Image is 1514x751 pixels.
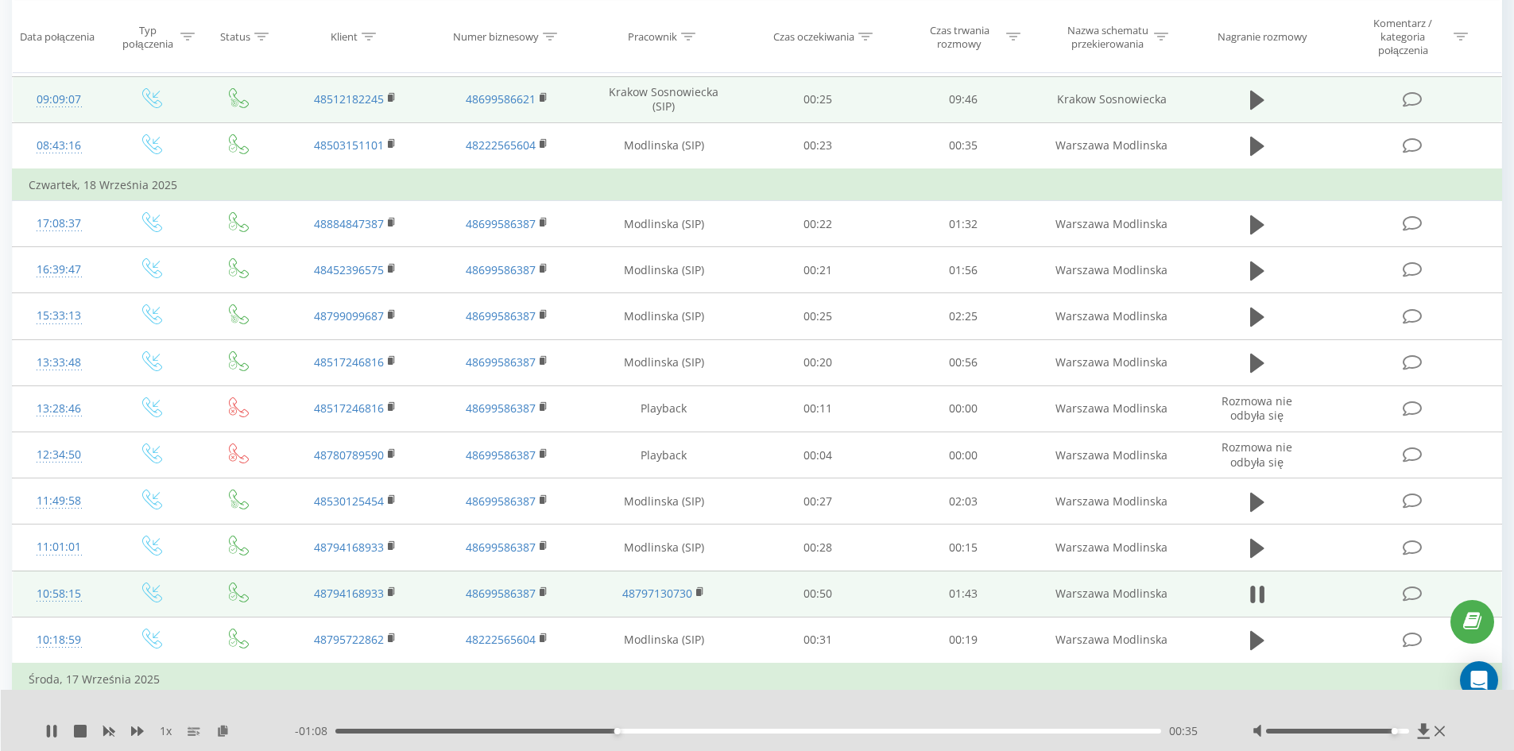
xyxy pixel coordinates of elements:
td: 00:04 [745,432,891,478]
div: Data połączenia [20,30,95,44]
div: 15:33:13 [29,300,90,331]
td: Modlinska (SIP) [583,339,745,385]
td: Modlinska (SIP) [583,478,745,525]
a: 48794168933 [314,540,384,555]
td: 00:31 [745,617,891,664]
a: 48699586387 [466,494,536,509]
td: Środa, 17 Września 2025 [13,664,1502,695]
td: 00:25 [745,76,891,122]
td: 00:23 [745,122,891,169]
span: Rozmowa nie odbyła się [1222,393,1292,423]
a: 48699586387 [466,447,536,463]
a: 48222565604 [466,137,536,153]
td: Warszawa Modlinska [1036,339,1187,385]
div: Nazwa schematu przekierowania [1065,23,1150,50]
a: 48699586387 [466,262,536,277]
td: Czwartek, 18 Września 2025 [13,169,1502,201]
a: 48699586387 [466,216,536,231]
td: Warszawa Modlinska [1036,293,1187,339]
td: Warszawa Modlinska [1036,201,1187,247]
div: Pracownik [628,30,677,44]
a: 48797130730 [622,586,692,601]
td: 09:46 [891,76,1036,122]
td: Warszawa Modlinska [1036,247,1187,293]
td: Warszawa Modlinska [1036,525,1187,571]
td: Playback [583,432,745,478]
span: 1 x [160,723,172,739]
td: 01:32 [891,201,1036,247]
a: 48794168933 [314,586,384,601]
a: 48699586387 [466,586,536,601]
div: Komentarz / kategoria połączenia [1357,17,1450,57]
div: 08:43:16 [29,130,90,161]
div: Status [220,30,250,44]
td: Modlinska (SIP) [583,293,745,339]
div: 10:18:59 [29,625,90,656]
div: Nagranie rozmowy [1218,30,1307,44]
td: 00:11 [745,385,891,432]
td: Krakow Sosnowiecka (SIP) [583,76,745,122]
td: 00:25 [745,293,891,339]
td: Modlinska (SIP) [583,525,745,571]
td: Warszawa Modlinska [1036,617,1187,664]
td: 00:19 [891,617,1036,664]
td: Krakow Sosnowiecka [1036,76,1187,122]
div: 11:49:58 [29,486,90,517]
a: 48699586387 [466,540,536,555]
td: 00:00 [891,385,1036,432]
td: Modlinska (SIP) [583,617,745,664]
div: Numer biznesowy [453,30,539,44]
a: 48222565604 [466,632,536,647]
div: 13:28:46 [29,393,90,424]
td: Modlinska (SIP) [583,247,745,293]
div: Klient [331,30,358,44]
a: 48530125454 [314,494,384,509]
div: 16:39:47 [29,254,90,285]
td: 00:28 [745,525,891,571]
div: 12:34:50 [29,439,90,470]
a: 48517246816 [314,401,384,416]
div: 11:01:01 [29,532,90,563]
td: 02:03 [891,478,1036,525]
div: 17:08:37 [29,208,90,239]
a: 48699586387 [466,354,536,370]
span: - 01:08 [295,723,335,739]
td: 00:50 [745,571,891,617]
a: 48503151101 [314,137,384,153]
div: Accessibility label [614,728,620,734]
div: Accessibility label [1392,728,1398,734]
td: 00:56 [891,339,1036,385]
td: 00:15 [891,525,1036,571]
td: Modlinska (SIP) [583,201,745,247]
a: 48699586621 [466,91,536,106]
a: 48512182245 [314,91,384,106]
td: Warszawa Modlinska [1036,571,1187,617]
span: 00:35 [1169,723,1198,739]
div: Open Intercom Messenger [1460,661,1498,699]
a: 48799099687 [314,308,384,323]
div: 09:09:07 [29,84,90,115]
div: Czas oczekiwania [773,30,854,44]
td: 00:00 [891,432,1036,478]
div: Czas trwania rozmowy [917,23,1002,50]
span: Rozmowa nie odbyła się [1222,439,1292,469]
td: 01:43 [891,571,1036,617]
td: Warszawa Modlinska [1036,122,1187,169]
a: 48517246816 [314,354,384,370]
td: 00:35 [891,122,1036,169]
td: Warszawa Modlinska [1036,385,1187,432]
a: 48795722862 [314,632,384,647]
td: Warszawa Modlinska [1036,432,1187,478]
td: 00:20 [745,339,891,385]
td: Warszawa Modlinska [1036,478,1187,525]
div: 10:58:15 [29,579,90,610]
a: 48884847387 [314,216,384,231]
a: 48699586387 [466,401,536,416]
a: 48780789590 [314,447,384,463]
td: 00:22 [745,201,891,247]
td: 00:21 [745,247,891,293]
a: 48699586387 [466,308,536,323]
td: 01:56 [891,247,1036,293]
td: Modlinska (SIP) [583,122,745,169]
td: 02:25 [891,293,1036,339]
